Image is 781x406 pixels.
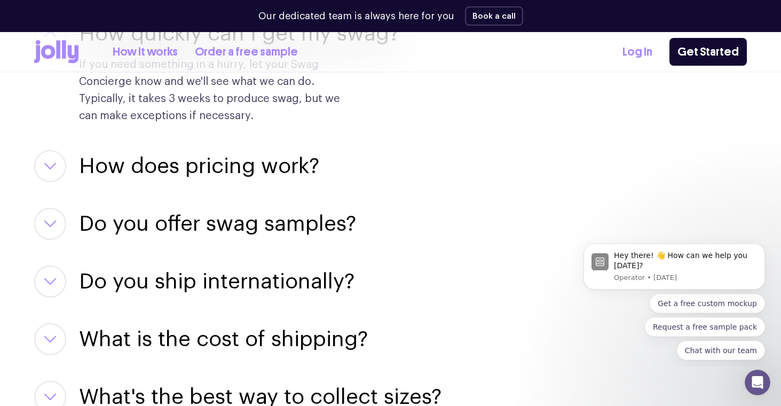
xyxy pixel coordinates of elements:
button: Book a call [465,6,523,26]
a: Order a free sample [195,43,298,61]
button: What is the cost of shipping? [79,323,368,355]
p: If you need something in a hurry, let your Swag Concierge know and we'll see what we can do. Typi... [79,56,352,124]
button: Do you offer swag samples? [79,208,356,240]
iframe: Intercom notifications message [567,235,781,366]
a: How it works [113,43,178,61]
a: Log In [622,43,652,61]
iframe: Intercom live chat [745,370,770,395]
p: Our dedicated team is always here for you [258,9,454,24]
button: How does pricing work? [79,150,319,182]
a: Get Started [669,38,747,66]
button: Do you ship internationally? [79,266,354,298]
